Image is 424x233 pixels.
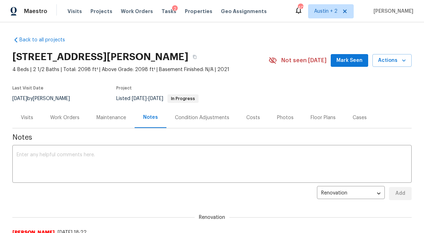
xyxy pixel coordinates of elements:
[148,96,163,101] span: [DATE]
[90,8,112,15] span: Projects
[12,96,27,101] span: [DATE]
[24,8,47,15] span: Maestro
[371,8,413,15] span: [PERSON_NAME]
[12,94,78,103] div: by [PERSON_NAME]
[168,97,198,101] span: In Progress
[336,56,363,65] span: Mark Seen
[96,114,126,121] div: Maintenance
[161,9,176,14] span: Tasks
[331,54,368,67] button: Mark Seen
[185,8,212,15] span: Properties
[21,114,33,121] div: Visits
[221,8,267,15] span: Geo Assignments
[12,36,80,43] a: Back to all projects
[175,114,229,121] div: Condition Adjustments
[132,96,163,101] span: -
[116,86,132,90] span: Project
[12,53,188,60] h2: [STREET_ADDRESS][PERSON_NAME]
[12,134,412,141] span: Notes
[281,57,326,64] span: Not seen [DATE]
[353,114,367,121] div: Cases
[372,54,412,67] button: Actions
[317,185,385,202] div: Renovation
[188,51,201,63] button: Copy Address
[132,96,147,101] span: [DATE]
[172,5,178,12] div: 2
[116,96,199,101] span: Listed
[50,114,79,121] div: Work Orders
[378,56,406,65] span: Actions
[298,4,303,11] div: 40
[67,8,82,15] span: Visits
[12,86,43,90] span: Last Visit Date
[277,114,294,121] div: Photos
[143,114,158,121] div: Notes
[12,66,269,73] span: 4 Beds | 2 1/2 Baths | Total: 2098 ft² | Above Grade: 2098 ft² | Basement Finished: N/A | 2021
[246,114,260,121] div: Costs
[311,114,336,121] div: Floor Plans
[121,8,153,15] span: Work Orders
[314,8,337,15] span: Austin + 2
[195,214,229,221] span: Renovation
